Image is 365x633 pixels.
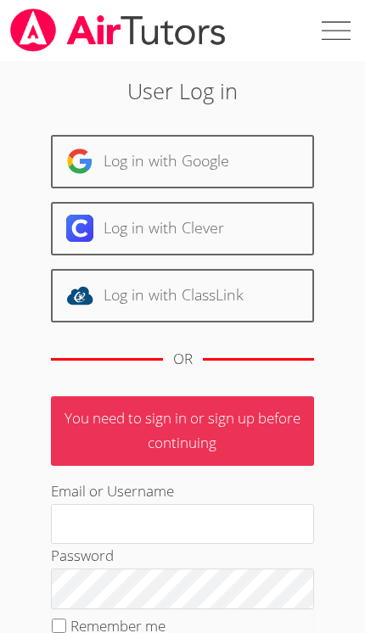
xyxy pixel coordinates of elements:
[51,135,314,188] a: Log in with Google
[51,481,174,501] label: Email or Username
[66,148,93,175] img: google-logo-50288ca7cdecda66e5e0955fdab243c47b7ad437acaf1139b6f446037453330a.svg
[173,347,193,372] div: OR
[66,282,93,309] img: classlink-logo-d6bb404cc1216ec64c9a2012d9dc4662098be43eaf13dc465df04b49fa7ab582.svg
[51,396,314,466] p: You need to sign in or sign up before continuing
[51,75,314,107] h2: User Log in
[66,215,93,242] img: clever-logo-6eab21bc6e7a338710f1a6ff85c0baf02591cd810cc4098c63d3a4b26e2feb20.svg
[51,546,114,565] label: Password
[51,202,314,255] a: Log in with Clever
[51,269,314,322] a: Log in with ClassLink
[8,8,227,52] img: airtutors_banner-c4298cdbf04f3fff15de1276eac7730deb9818008684d7c2e4769d2f7ddbe033.png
